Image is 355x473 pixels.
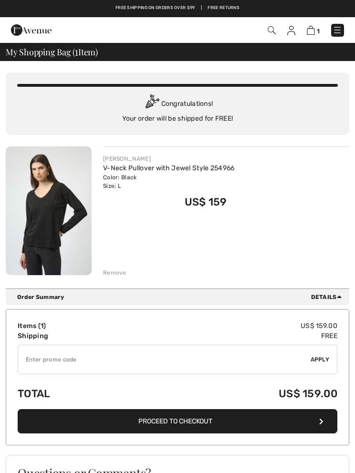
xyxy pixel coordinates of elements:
div: [PERSON_NAME] [103,154,235,163]
img: Search [268,26,276,34]
td: Total [18,378,132,409]
button: Proceed to Checkout [18,409,337,433]
a: 1ère Avenue [11,26,52,34]
img: Shopping Bag [307,26,315,35]
td: US$ 159.00 [132,378,337,409]
span: Apply [311,355,330,364]
td: Shipping [18,331,132,341]
img: Congratulation2.svg [142,94,161,113]
td: Free [132,331,337,341]
td: US$ 159.00 [132,321,337,331]
img: V-Neck Pullover with Jewel Style 254966 [6,146,92,275]
span: 1 [41,322,43,330]
img: 1ère Avenue [11,21,52,40]
span: US$ 159 [185,195,227,208]
span: My Shopping Bag ( Item) [6,48,98,56]
span: 1 [75,46,78,57]
input: Promo code [18,345,311,374]
a: 1 [307,25,320,35]
a: Free shipping on orders over $99 [115,5,195,11]
a: Free Returns [208,5,240,11]
a: V-Neck Pullover with Jewel Style 254966 [103,164,235,172]
td: Items ( ) [18,321,132,331]
img: My Info [287,26,295,35]
div: Remove [103,268,126,277]
div: Color: Black Size: L [103,173,235,190]
span: Details [311,293,345,301]
div: Order Summary [17,293,345,301]
div: Congratulations! Your order will be shipped for FREE! [17,94,338,123]
span: | [201,5,202,11]
img: Menu [333,25,342,35]
span: 1 [317,28,320,35]
span: Proceed to Checkout [138,417,212,425]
